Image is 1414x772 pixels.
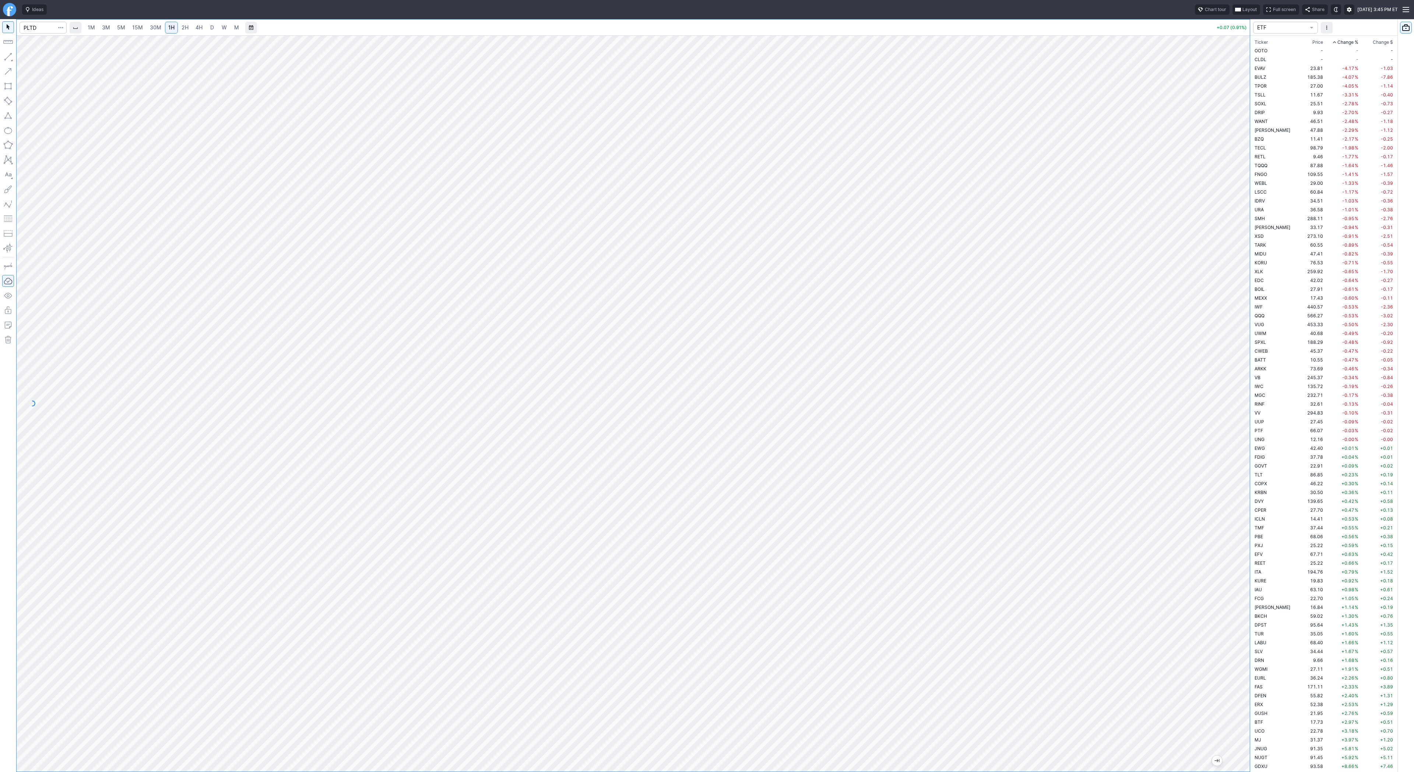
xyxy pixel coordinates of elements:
[1355,278,1358,283] span: %
[1355,428,1358,433] span: %
[168,24,175,31] span: 1H
[1242,6,1257,13] span: Layout
[1342,163,1354,168] span: -1.64
[2,275,14,287] button: Drawings Autosave: On
[1255,225,1290,230] span: [PERSON_NAME]
[1217,25,1247,30] p: +0.07 (0.91%)
[1355,313,1358,318] span: %
[1381,375,1393,380] span: -0.84
[1342,428,1354,433] span: -0.03
[1355,163,1358,168] span: %
[1342,92,1354,98] span: -3.31
[1255,269,1263,274] span: XLK
[1355,260,1358,265] span: %
[2,213,14,225] button: Fibonacci retracements
[1355,66,1358,71] span: %
[2,80,14,92] button: Rectangle
[1381,233,1393,239] span: -2.51
[206,22,218,34] a: D
[2,169,14,180] button: Text
[1381,189,1393,195] span: -0.72
[1312,39,1323,46] div: Price
[1342,127,1354,133] span: -2.29
[1342,172,1354,177] span: -1.41
[1255,198,1265,204] span: IDRV
[1255,278,1264,283] span: EDC
[1255,127,1290,133] span: [PERSON_NAME]
[1342,313,1354,318] span: -0.53
[2,36,14,48] button: Measure
[1381,357,1393,363] span: -0.05
[1342,304,1354,310] span: -0.53
[2,334,14,346] button: Remove all autosaved drawings
[1355,242,1358,248] span: %
[1301,90,1325,99] td: 11.67
[1301,267,1325,276] td: 259.92
[2,260,14,272] button: Drawing mode: Single
[1381,339,1393,345] span: -0.92
[1381,286,1393,292] span: -0.17
[1381,172,1393,177] span: -1.57
[1381,198,1393,204] span: -0.36
[218,22,230,34] a: W
[1355,392,1358,398] span: %
[147,22,165,34] a: 30M
[1342,286,1354,292] span: -0.61
[1381,269,1393,274] span: -1.70
[2,154,14,166] button: XABCD
[2,304,14,316] button: Lock drawings
[1381,392,1393,398] span: -0.38
[1342,233,1354,239] span: -0.91
[1356,48,1358,53] span: -
[1342,145,1354,151] span: -1.98
[1342,242,1354,248] span: -0.89
[1381,110,1393,115] span: -0.27
[2,319,14,331] button: Add note
[1255,260,1267,265] span: KORU
[1381,242,1393,248] span: -0.54
[1255,428,1263,433] span: PTF
[1255,366,1266,371] span: ARKK
[1342,295,1354,301] span: -0.60
[1381,304,1393,310] span: -2.36
[1342,437,1354,442] span: -0.0008234852342026144
[1301,293,1325,302] td: 17.43
[1255,304,1263,310] span: IWF
[1301,346,1325,355] td: 45.37
[2,139,14,151] button: Polygon
[1257,24,1306,31] span: ETF
[1342,136,1354,142] span: -2.17
[1381,384,1393,389] span: -0.26
[1342,110,1354,115] span: -2.70
[1301,302,1325,311] td: 440.57
[1255,189,1267,195] span: LSCC
[1342,401,1354,407] span: -0.13
[1255,119,1268,124] span: WANT
[1342,366,1354,371] span: -0.46
[1381,207,1393,212] span: -0.38
[1355,119,1358,124] span: %
[1355,207,1358,212] span: %
[2,228,14,239] button: Position
[1255,357,1266,363] span: BATT
[1355,445,1358,451] span: %
[2,124,14,136] button: Ellipse
[1355,251,1358,257] span: %
[1355,375,1358,380] span: %
[56,22,66,34] button: Search
[1255,410,1260,416] span: VV
[1301,338,1325,346] td: 188.29
[1381,83,1393,89] span: -1.14
[88,24,95,31] span: 1M
[1355,198,1358,204] span: %
[1301,134,1325,143] td: 11.41
[1232,4,1260,15] button: Layout
[1302,4,1328,15] button: Share
[1255,233,1264,239] span: XSD
[1255,384,1263,389] span: IWC
[1301,64,1325,73] td: 23.81
[22,4,47,15] button: Ideas
[1355,410,1358,416] span: %
[1342,251,1354,257] span: -0.82
[1255,163,1267,168] span: TQQQ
